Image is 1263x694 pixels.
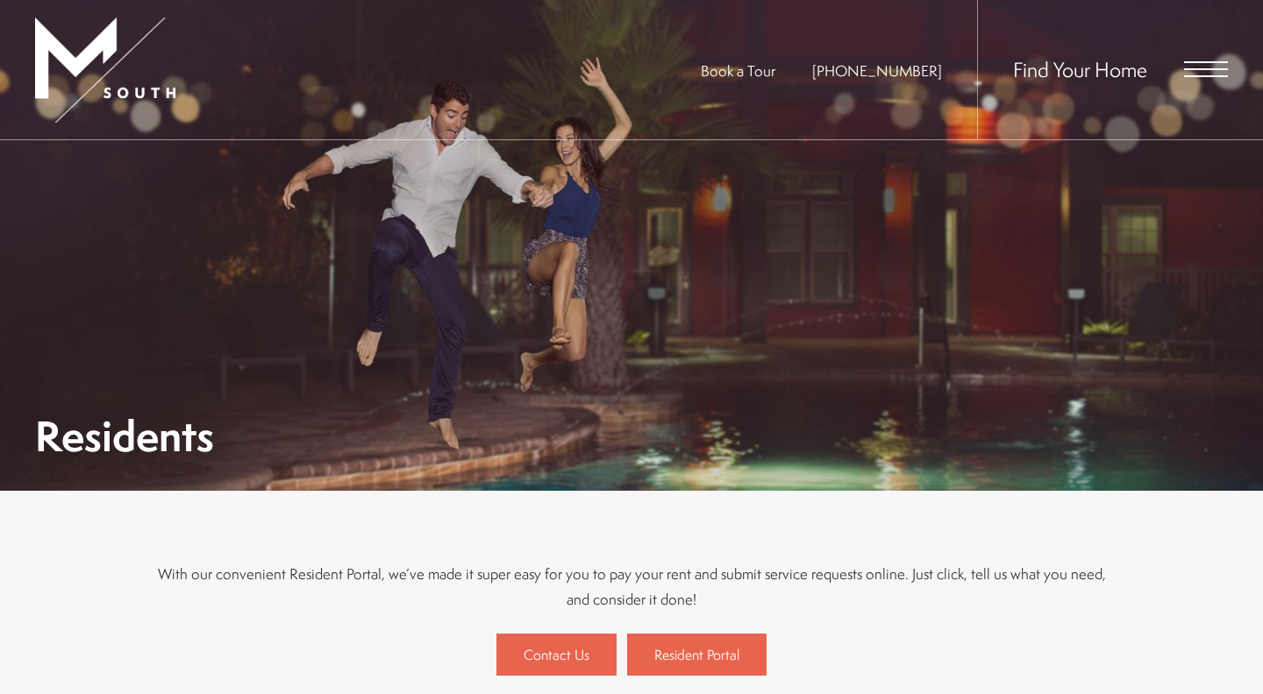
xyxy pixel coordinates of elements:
[812,60,942,81] a: Call Us at 813-570-8014
[524,645,589,664] span: Contact Us
[35,416,214,456] h1: Residents
[149,561,1114,612] p: With our convenient Resident Portal, we’ve made it super easy for you to pay your rent and submit...
[701,60,775,81] a: Book a Tour
[812,60,942,81] span: [PHONE_NUMBER]
[1184,61,1228,77] button: Open Menu
[627,634,767,676] a: Resident Portal
[654,645,739,664] span: Resident Portal
[35,18,175,123] img: MSouth
[1013,55,1147,83] a: Find Your Home
[496,634,617,676] a: Contact Us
